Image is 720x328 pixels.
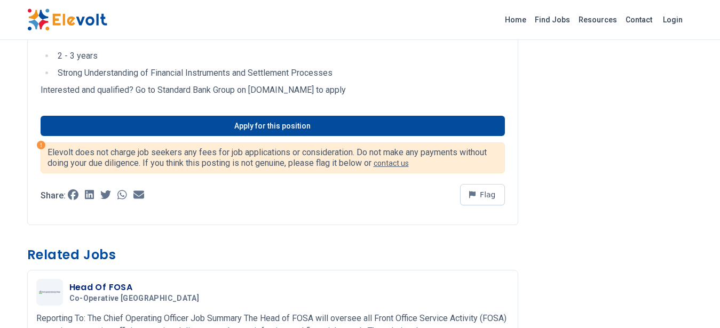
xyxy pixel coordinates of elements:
[69,281,204,294] h3: Head Of FOSA
[667,277,720,328] iframe: Chat Widget
[621,11,656,28] a: Contact
[41,191,66,200] p: Share:
[54,50,505,62] li: 2 - 3 years
[460,184,505,205] button: Flag
[574,11,621,28] a: Resources
[656,9,689,30] a: Login
[41,116,505,136] a: Apply for this position
[39,291,60,294] img: Co-operative University of Kenya
[27,246,518,263] h3: Related Jobs
[531,11,574,28] a: Find Jobs
[69,294,200,303] span: Co-operative [GEOGRAPHIC_DATA]
[27,9,107,31] img: Elevolt
[54,67,505,79] li: Strong Understanding of Financial Instruments and Settlement Processes
[501,11,531,28] a: Home
[48,147,498,169] p: Elevolt does not charge job seekers any fees for job applications or consideration. Do not make a...
[374,159,409,167] a: contact us
[41,84,505,97] p: Interested and qualified? Go to Standard Bank Group on [DOMAIN_NAME] to apply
